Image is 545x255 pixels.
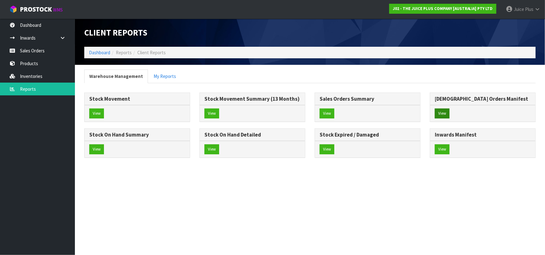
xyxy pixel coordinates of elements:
[84,27,147,38] span: Client Reports
[137,50,166,55] span: Client Reports
[89,144,104,154] button: View
[9,5,17,13] img: cube-alt.png
[435,132,531,138] h3: Inwards Manifest
[435,144,449,154] button: View
[89,50,110,55] a: Dashboard
[525,6,533,12] span: Plus
[393,6,493,11] strong: J02 - THE JUICE PLUS COMPANY [AUSTRALIA] PTY LTD
[89,132,185,138] h3: Stock On Hand Summary
[149,70,181,83] a: My Reports
[84,70,148,83] a: Warehouse Management
[320,108,334,118] button: View
[320,144,334,154] button: View
[514,6,524,12] span: Juice
[320,132,415,138] h3: Stock Expired / Damaged
[20,5,52,13] span: ProStock
[320,96,415,102] h3: Sales Orders Summary
[116,50,132,55] span: Reports
[204,144,219,154] button: View
[204,132,300,138] h3: Stock On Hand Detailed
[89,108,104,118] button: View
[89,96,185,102] h3: Stock Movement
[204,108,219,118] button: View
[53,7,63,13] small: WMS
[435,96,531,102] h3: [DEMOGRAPHIC_DATA] Orders Manifest
[204,96,300,102] h3: Stock Movement Summary (13 Months)
[435,108,449,118] button: View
